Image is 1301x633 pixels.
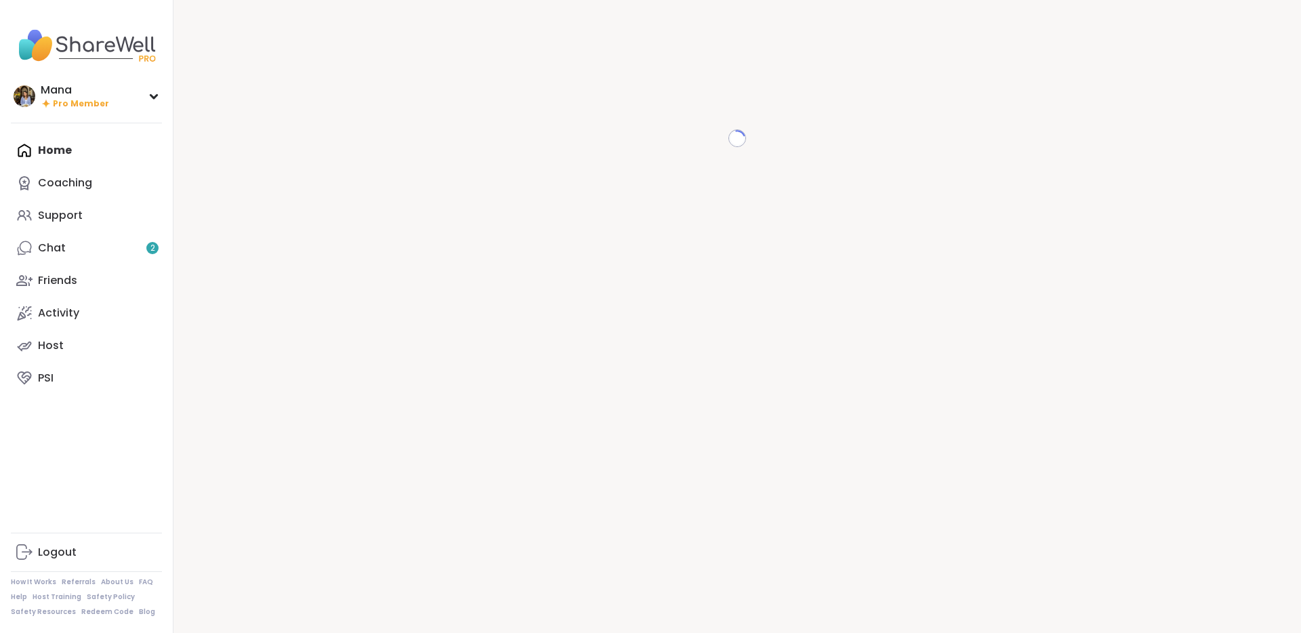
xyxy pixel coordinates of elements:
[139,577,153,587] a: FAQ
[11,362,162,394] a: PSI
[11,232,162,264] a: Chat2
[38,306,79,321] div: Activity
[62,577,96,587] a: Referrals
[150,243,155,254] span: 2
[11,536,162,569] a: Logout
[11,199,162,232] a: Support
[38,545,77,560] div: Logout
[139,607,155,617] a: Blog
[41,83,109,98] div: Mana
[38,176,92,190] div: Coaching
[11,577,56,587] a: How It Works
[38,241,66,256] div: Chat
[11,607,76,617] a: Safety Resources
[33,592,81,602] a: Host Training
[38,273,77,288] div: Friends
[11,264,162,297] a: Friends
[38,338,64,353] div: Host
[11,297,162,329] a: Activity
[81,607,133,617] a: Redeem Code
[87,592,135,602] a: Safety Policy
[11,329,162,362] a: Host
[11,167,162,199] a: Coaching
[53,98,109,110] span: Pro Member
[11,22,162,69] img: ShareWell Nav Logo
[11,592,27,602] a: Help
[14,85,35,107] img: Mana
[101,577,133,587] a: About Us
[38,371,54,386] div: PSI
[38,208,83,223] div: Support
